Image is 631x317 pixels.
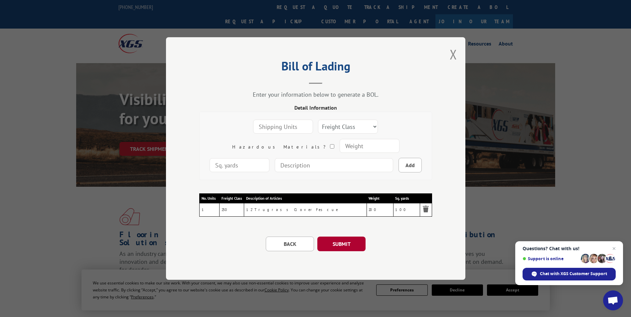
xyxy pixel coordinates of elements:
[244,203,367,217] td: 12' Trugrass Clover Fescue
[450,46,457,63] button: Close modal
[523,246,616,251] span: Questions? Chat with us!
[199,61,432,74] h2: Bill of Lading
[523,268,616,280] div: Chat with XGS Customer Support
[219,193,244,203] th: Freight Class
[367,203,393,217] td: 200
[523,256,578,261] span: Support is online
[199,104,432,112] div: Detail Information
[540,271,607,277] span: Chat with XGS Customer Support
[199,193,219,203] th: No. Units
[398,158,422,172] button: Add
[266,237,314,251] button: BACK
[393,203,420,217] td: 100
[219,203,244,217] td: 250
[367,193,393,203] th: Weight
[232,144,334,150] label: Hazardous Materials?
[339,139,399,153] input: Weight
[330,144,334,149] input: Hazardous Materials?
[253,120,313,134] input: Shipping Units
[199,91,432,98] div: Enter your information below to generate a BOL.
[317,237,366,251] button: SUBMIT
[393,193,420,203] th: Sq. yards
[603,290,623,310] div: Open chat
[199,203,219,217] td: 1
[610,245,618,253] span: Close chat
[210,158,269,172] input: Sq. yards
[422,205,430,213] img: Remove item
[244,193,367,203] th: Description of Articles
[275,158,393,172] input: Description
